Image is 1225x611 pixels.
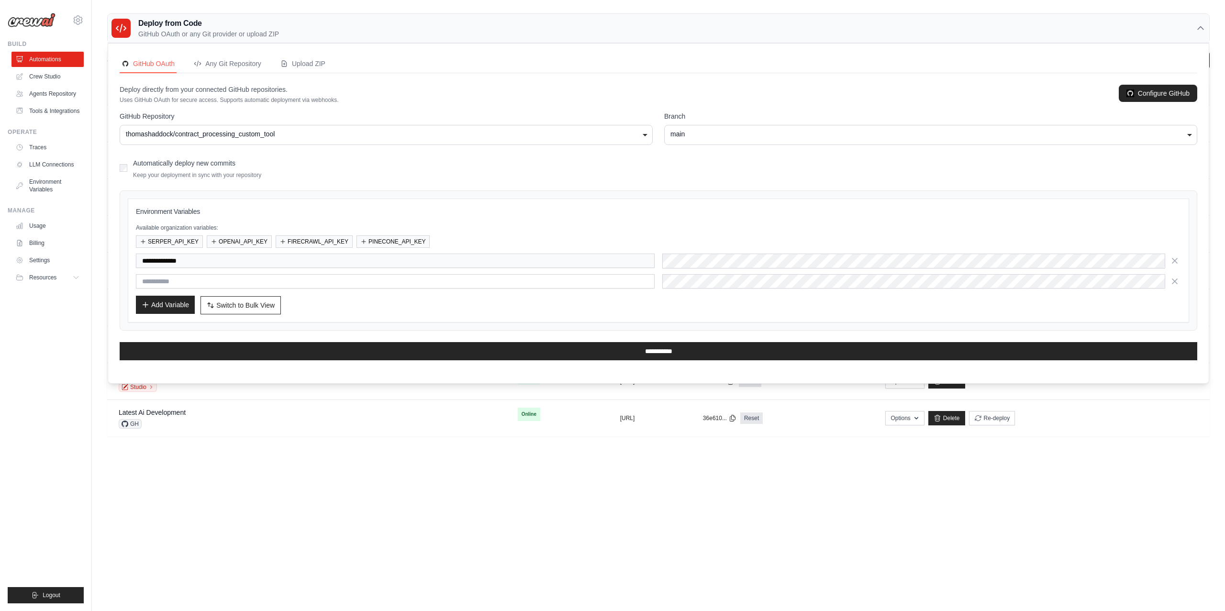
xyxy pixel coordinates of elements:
a: Crew Studio [11,69,84,84]
label: GitHub Repository [120,111,653,121]
a: Delete [928,411,965,425]
p: Uses GitHub OAuth for secure access. Supports automatic deployment via webhooks. [120,96,339,104]
button: Any Git Repository [192,55,263,73]
a: Settings [11,253,84,268]
p: GitHub OAuth or any Git provider or upload ZIP [138,29,279,39]
a: Traces [11,140,84,155]
a: Tools & Integrations [11,103,84,119]
div: Upload ZIP [280,59,325,68]
label: Branch [664,111,1197,121]
span: Logout [43,591,60,599]
a: Automations [11,52,84,67]
p: Deploy directly from your connected GitHub repositories. [120,85,339,94]
button: SERPER_API_KEY [136,235,203,248]
a: Latest Ai Development [119,409,186,416]
img: GitHub [1126,89,1134,97]
div: Operate [8,128,84,136]
nav: Deployment Source [120,55,1197,73]
h3: Deploy from Code [138,18,279,29]
span: Online [518,408,540,421]
h2: Automations Live [107,51,320,65]
button: Re-deploy [969,411,1015,425]
p: Available organization variables: [136,224,1181,232]
p: Keep your deployment in sync with your repository [133,171,261,179]
a: Configure GitHub [1119,85,1197,102]
a: Usage [11,218,84,233]
button: Upload ZIP [278,55,327,73]
button: Logout [8,587,84,603]
div: Build [8,40,84,48]
label: Automatically deploy new commits [133,159,235,167]
a: Reset [740,412,763,424]
button: FIRECRAWL_API_KEY [276,235,353,248]
span: Switch to Bulk View [216,300,275,310]
p: Manage and monitor your active crew automations from this dashboard. [107,65,320,74]
button: Switch to Bulk View [200,296,281,314]
a: Studio [119,382,157,392]
div: thomashaddock/contract_processing_custom_tool [126,129,646,139]
button: Resources [11,270,84,285]
th: Crew [107,86,506,105]
div: GitHub OAuth [122,59,175,68]
div: Any Git Repository [194,59,261,68]
img: GitHub [122,60,129,67]
button: GitHubGitHub OAuth [120,55,177,73]
a: LLM Connections [11,157,84,172]
iframe: Chat Widget [1177,565,1225,611]
div: Manage [8,207,84,214]
span: Resources [29,274,56,281]
a: Agents Repository [11,86,84,101]
a: Billing [11,235,84,251]
div: main [670,129,1191,139]
a: Environment Variables [11,174,84,197]
h3: Environment Variables [136,207,1181,216]
button: 36e610... [703,414,736,422]
button: PINECONE_API_KEY [356,235,430,248]
img: Logo [8,13,56,27]
span: GH [119,419,142,429]
button: Options [885,411,924,425]
button: Add Variable [136,296,195,314]
button: OPENAI_API_KEY [207,235,272,248]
